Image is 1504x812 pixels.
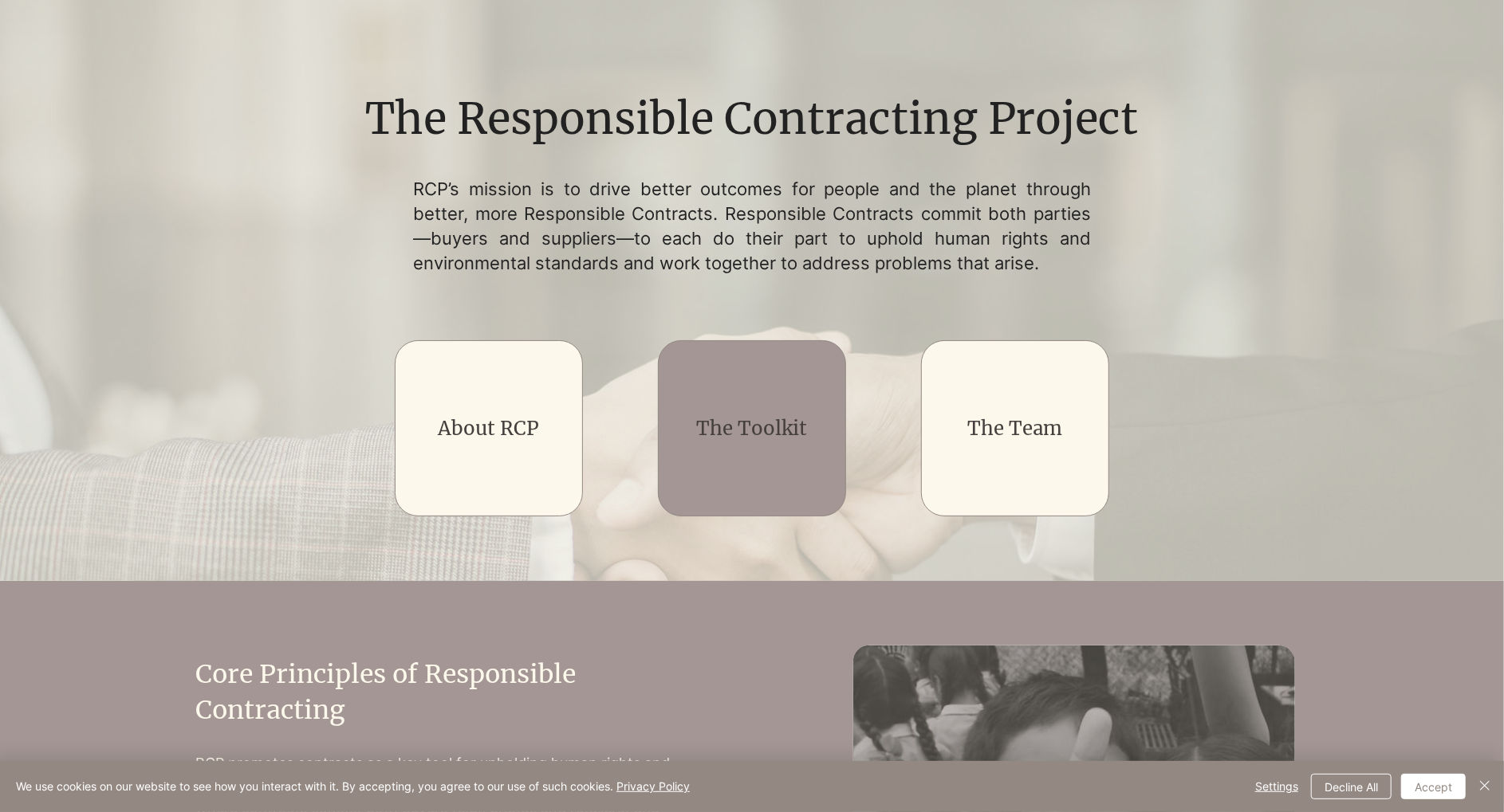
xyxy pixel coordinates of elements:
h1: The Responsible Contracting Project [353,89,1150,150]
button: Decline All [1311,774,1392,799]
a: The Toolkit [697,416,808,441]
span: We use cookies on our website to see how you interact with it. By accepting, you agree to our use... [16,779,690,794]
p: RCP’s mission is to drive better outcomes for people and the planet through better, more Responsi... [413,177,1091,275]
button: Accept [1401,774,1466,799]
span: Settings [1255,775,1298,798]
a: About RCP [438,416,539,441]
button: Close [1475,774,1494,799]
h2: Core Principles of Responsible Contracting [196,657,691,728]
a: The Team [968,416,1063,441]
img: Close [1475,776,1494,795]
a: Privacy Policy [616,779,690,793]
